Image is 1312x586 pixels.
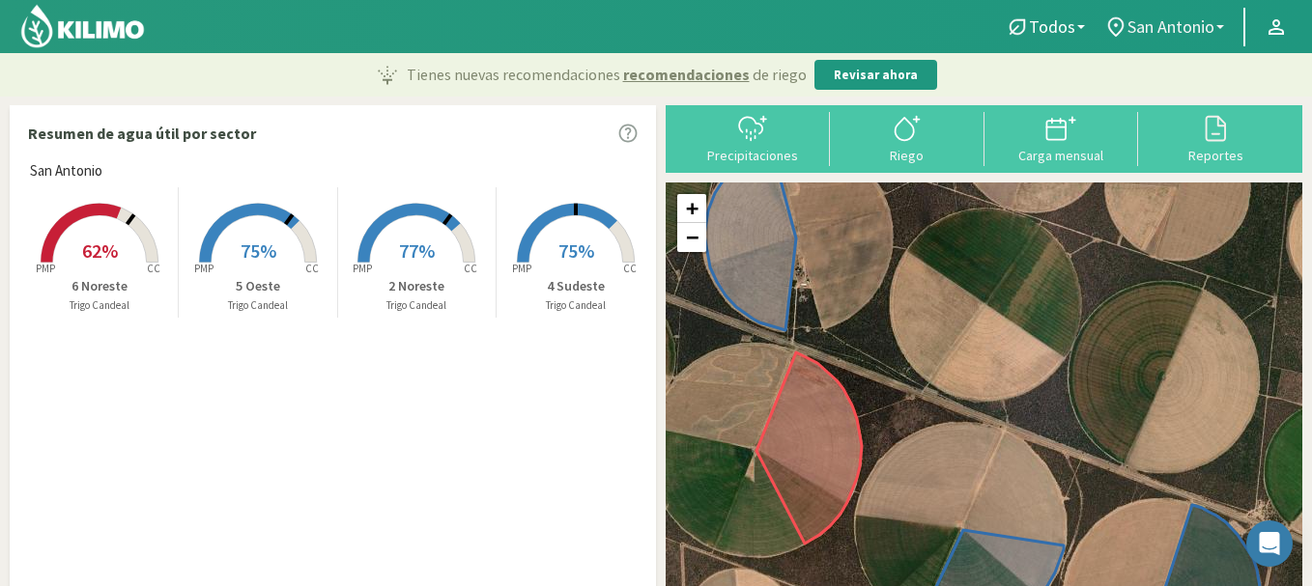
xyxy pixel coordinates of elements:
button: Riego [830,112,984,163]
tspan: PMP [35,262,54,275]
button: Carga mensual [984,112,1139,163]
div: Riego [836,149,979,162]
p: 4 Sudeste [497,276,655,296]
tspan: CC [623,262,637,275]
a: Zoom out [677,223,706,252]
span: 62% [82,238,118,263]
p: Revisar ahora [834,66,918,85]
tspan: PMP [353,262,372,275]
tspan: CC [147,262,160,275]
button: Revisar ahora [814,60,937,91]
tspan: PMP [194,262,214,275]
p: 2 Noreste [338,276,496,296]
span: de riego [753,63,807,86]
span: recomendaciones [623,63,750,86]
div: Precipitaciones [681,149,824,162]
tspan: PMP [512,262,531,275]
span: 75% [558,238,594,263]
p: 5 Oeste [179,276,336,296]
p: Trigo Candeal [20,297,178,314]
span: 77% [399,238,435,263]
p: Resumen de agua útil por sector [28,122,256,145]
img: Kilimo [19,3,146,49]
a: Zoom in [677,194,706,223]
span: San Antonio [30,160,102,182]
div: Open Intercom Messenger [1246,520,1293,567]
p: Trigo Candeal [338,297,496,314]
button: Precipitaciones [675,112,830,163]
p: 6 Noreste [20,276,178,296]
div: Reportes [1144,149,1287,162]
span: Todos [1029,16,1075,37]
div: Carga mensual [990,149,1133,162]
p: Trigo Candeal [179,297,336,314]
tspan: CC [305,262,319,275]
p: Trigo Candeal [497,297,655,314]
p: Tienes nuevas recomendaciones [407,63,807,86]
span: San Antonio [1127,16,1214,37]
button: Reportes [1138,112,1293,163]
tspan: CC [464,262,477,275]
span: 75% [241,238,276,263]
